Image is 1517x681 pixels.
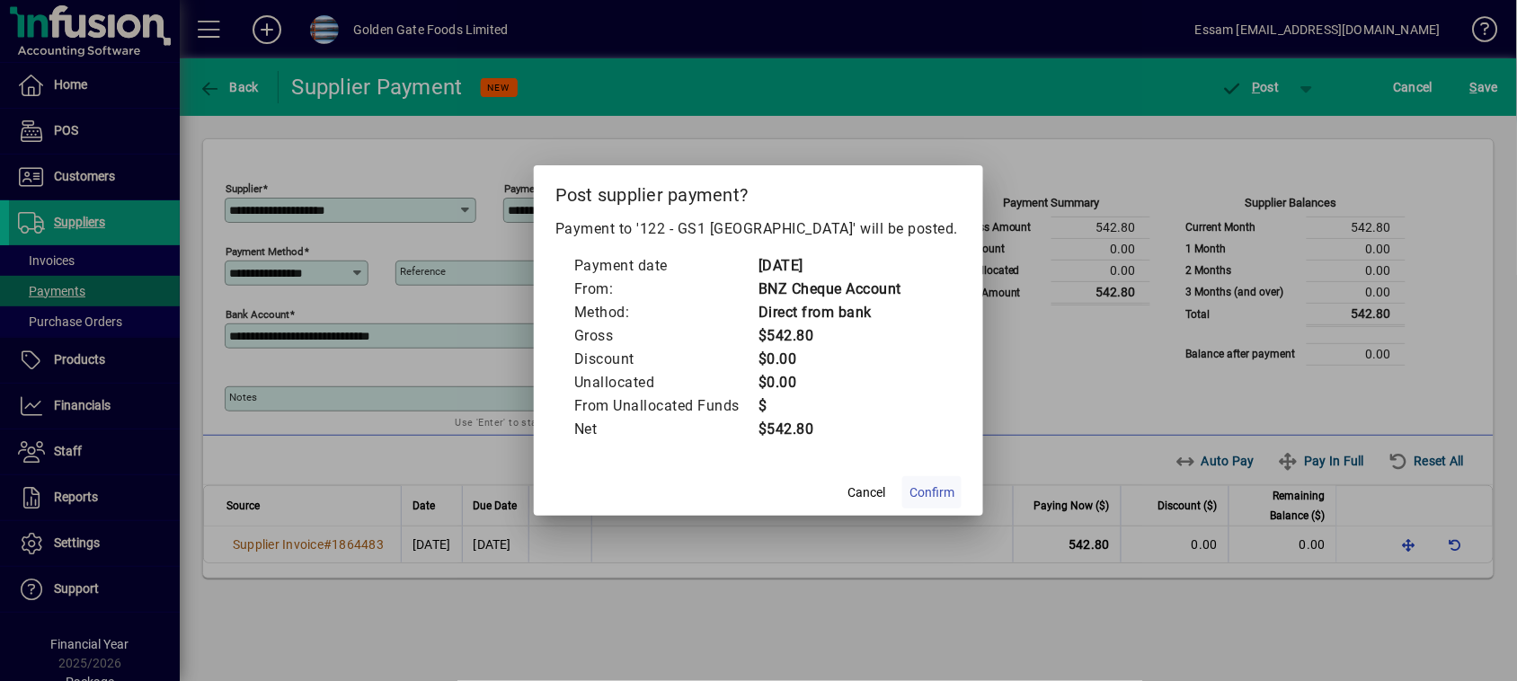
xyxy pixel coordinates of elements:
td: Payment date [573,254,758,278]
span: Cancel [847,483,885,502]
td: Gross [573,324,758,348]
td: $ [758,394,901,418]
td: $0.00 [758,348,901,371]
td: $542.80 [758,324,901,348]
h2: Post supplier payment? [534,165,983,217]
td: Unallocated [573,371,758,394]
p: Payment to '122 - GS1 [GEOGRAPHIC_DATA]' will be posted. [555,218,962,240]
td: BNZ Cheque Account [758,278,901,301]
button: Cancel [838,476,895,509]
td: [DATE] [758,254,901,278]
td: From Unallocated Funds [573,394,758,418]
td: Discount [573,348,758,371]
td: From: [573,278,758,301]
td: $542.80 [758,418,901,441]
td: Direct from bank [758,301,901,324]
td: Net [573,418,758,441]
td: $0.00 [758,371,901,394]
td: Method: [573,301,758,324]
button: Confirm [902,476,962,509]
span: Confirm [909,483,954,502]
